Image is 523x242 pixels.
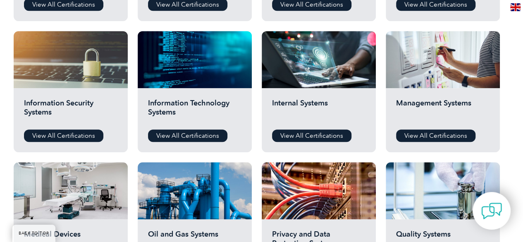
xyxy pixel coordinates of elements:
[12,225,55,242] a: BACK TO TOP
[272,129,351,142] a: View All Certifications
[148,129,227,142] a: View All Certifications
[24,98,117,123] h2: Information Security Systems
[24,129,103,142] a: View All Certifications
[510,3,521,11] img: en
[481,201,502,221] img: contact-chat.png
[396,129,475,142] a: View All Certifications
[396,98,490,123] h2: Management Systems
[148,98,241,123] h2: Information Technology Systems
[272,98,365,123] h2: Internal Systems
